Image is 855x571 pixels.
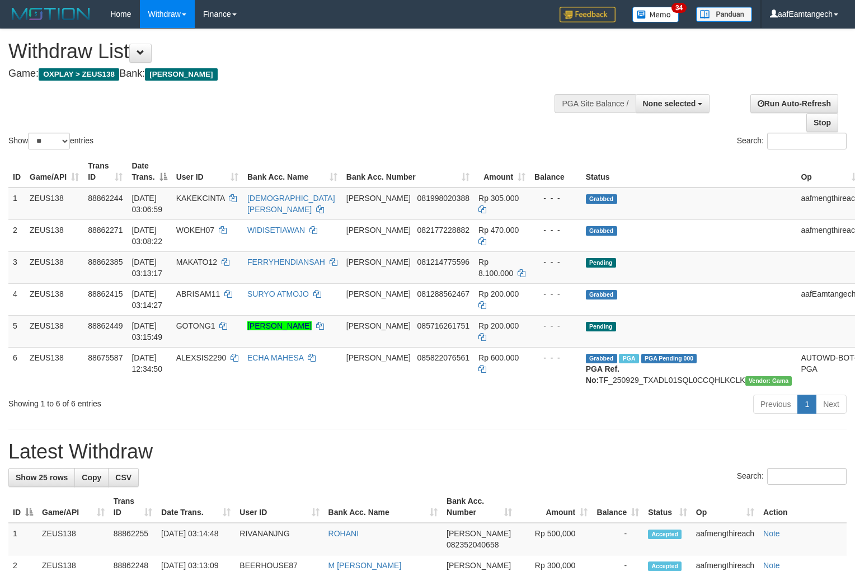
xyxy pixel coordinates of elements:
[8,283,25,315] td: 4
[8,40,559,63] h1: Withdraw List
[641,354,697,363] span: PGA Pending
[586,354,617,363] span: Grabbed
[763,529,780,538] a: Note
[243,156,342,188] th: Bank Acc. Name: activate to sort column ascending
[648,561,682,571] span: Accepted
[417,289,469,298] span: Copy 081288562467 to clipboard
[37,491,109,523] th: Game/API: activate to sort column ascending
[88,258,123,266] span: 88862385
[447,529,511,538] span: [PERSON_NAME]
[131,289,162,310] span: [DATE] 03:14:27
[648,530,682,539] span: Accepted
[346,289,411,298] span: [PERSON_NAME]
[247,258,325,266] a: FERRYHENDIANSAH
[346,258,411,266] span: [PERSON_NAME]
[592,491,643,523] th: Balance: activate to sort column ascending
[346,353,411,362] span: [PERSON_NAME]
[131,194,162,214] span: [DATE] 03:06:59
[131,321,162,341] span: [DATE] 03:15:49
[145,68,217,81] span: [PERSON_NAME]
[696,7,752,22] img: panduan.png
[8,6,93,22] img: MOTION_logo.png
[328,529,359,538] a: ROHANI
[753,395,798,414] a: Previous
[478,226,519,235] span: Rp 470.000
[346,226,411,235] span: [PERSON_NAME]
[131,226,162,246] span: [DATE] 03:08:22
[176,194,225,203] span: KAKEKCINTA
[176,321,215,330] span: GOTONG1
[324,491,442,523] th: Bank Acc. Name: activate to sort column ascending
[176,226,214,235] span: WOKEH07
[534,288,577,299] div: - - -
[478,321,519,330] span: Rp 200.000
[586,364,619,385] b: PGA Ref. No:
[763,561,780,570] a: Note
[643,99,696,108] span: None selected
[8,491,37,523] th: ID: activate to sort column descending
[176,353,227,362] span: ALEXSIS2290
[37,523,109,555] td: ZEUS138
[39,68,119,81] span: OXPLAY > ZEUS138
[417,226,469,235] span: Copy 082177228882 to clipboard
[109,523,157,555] td: 88862255
[636,94,710,113] button: None selected
[534,224,577,236] div: - - -
[737,468,847,485] label: Search:
[767,468,847,485] input: Search:
[816,395,847,414] a: Next
[478,258,513,278] span: Rp 8.100.000
[447,561,511,570] span: [PERSON_NAME]
[8,468,75,487] a: Show 25 rows
[88,321,123,330] span: 88862449
[235,491,323,523] th: User ID: activate to sort column ascending
[750,94,838,113] a: Run Auto-Refresh
[109,491,157,523] th: Trans ID: activate to sort column ascending
[28,133,70,149] select: Showentries
[534,352,577,363] div: - - -
[478,353,519,362] span: Rp 600.000
[560,7,616,22] img: Feedback.jpg
[534,256,577,268] div: - - -
[25,347,83,390] td: ZEUS138
[534,193,577,204] div: - - -
[806,113,838,132] a: Stop
[759,491,847,523] th: Action
[619,354,638,363] span: Marked by aafpengsreynich
[8,188,25,220] td: 1
[25,283,83,315] td: ZEUS138
[632,7,679,22] img: Button%20Memo.svg
[8,394,348,409] div: Showing 1 to 6 of 6 entries
[8,219,25,251] td: 2
[592,523,643,555] td: -
[417,194,469,203] span: Copy 081998020388 to clipboard
[131,353,162,373] span: [DATE] 12:34:50
[8,68,559,79] h4: Game: Bank:
[737,133,847,149] label: Search:
[478,194,519,203] span: Rp 305.000
[157,491,235,523] th: Date Trans.: activate to sort column ascending
[247,321,312,330] a: [PERSON_NAME]
[581,156,797,188] th: Status
[8,523,37,555] td: 1
[346,194,411,203] span: [PERSON_NAME]
[643,491,692,523] th: Status: activate to sort column ascending
[247,353,303,362] a: ECHA MAHESA
[25,251,83,283] td: ZEUS138
[8,251,25,283] td: 3
[474,156,530,188] th: Amount: activate to sort column ascending
[25,188,83,220] td: ZEUS138
[442,491,516,523] th: Bank Acc. Number: activate to sort column ascending
[530,156,581,188] th: Balance
[586,226,617,236] span: Grabbed
[8,441,847,463] h1: Latest Withdraw
[82,473,101,482] span: Copy
[25,315,83,347] td: ZEUS138
[247,194,335,214] a: [DEMOGRAPHIC_DATA][PERSON_NAME]
[88,226,123,235] span: 88862271
[692,523,759,555] td: aafmengthireach
[108,468,139,487] a: CSV
[176,258,217,266] span: MAKATO12
[586,290,617,299] span: Grabbed
[478,289,519,298] span: Rp 200.000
